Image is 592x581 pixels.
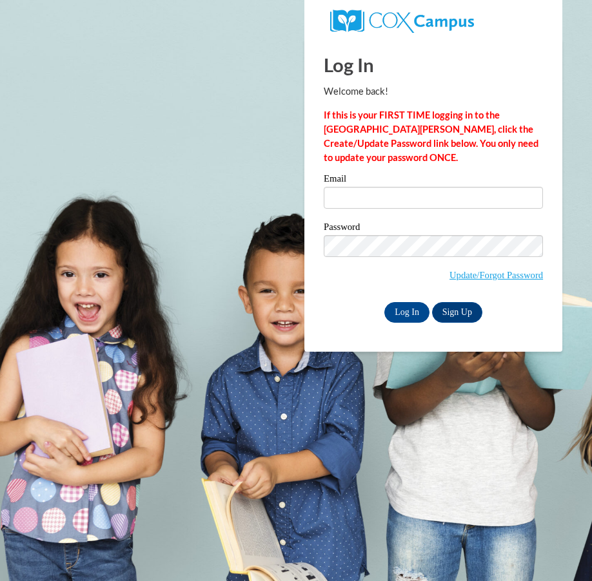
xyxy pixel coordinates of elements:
p: Welcome back! [324,84,543,99]
label: Email [324,174,543,187]
label: Password [324,222,543,235]
img: COX Campus [330,10,474,33]
a: COX Campus [330,15,474,26]
input: Log In [384,302,429,323]
a: Update/Forgot Password [449,270,543,280]
a: Sign Up [432,302,482,323]
strong: If this is your FIRST TIME logging in to the [GEOGRAPHIC_DATA][PERSON_NAME], click the Create/Upd... [324,110,538,163]
h1: Log In [324,52,543,78]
